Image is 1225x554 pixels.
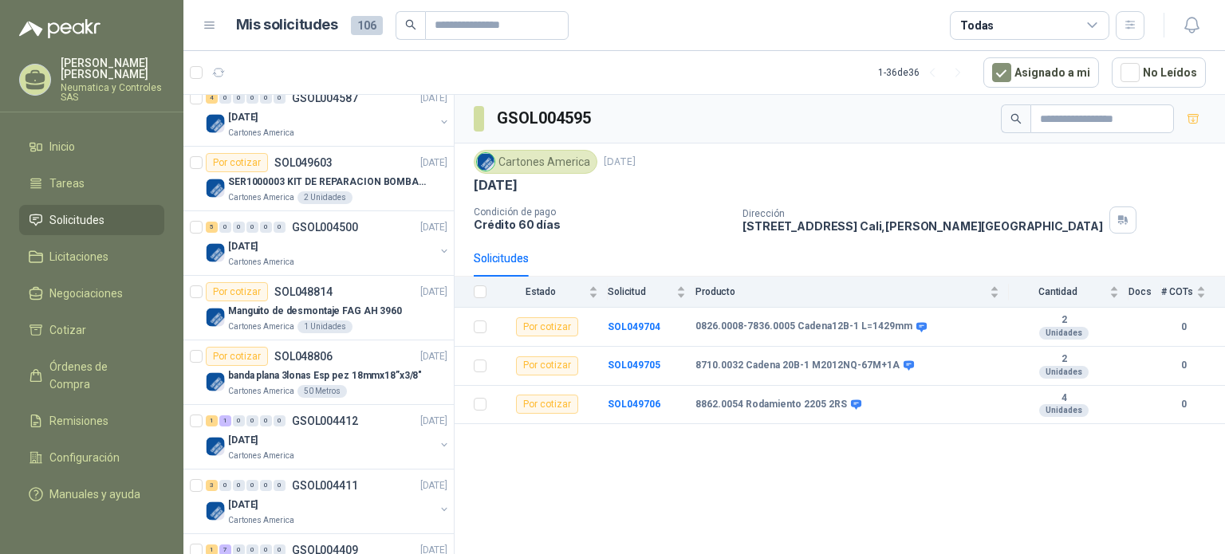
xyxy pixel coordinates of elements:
b: 2 [1009,353,1119,366]
p: SOL048806 [274,351,333,362]
th: Docs [1128,277,1161,308]
div: 0 [233,222,245,233]
p: [DATE] [228,239,258,254]
div: 0 [260,222,272,233]
img: Logo peakr [19,19,100,38]
div: 0 [219,222,231,233]
span: Licitaciones [49,248,108,265]
div: Solicitudes [474,249,529,267]
p: [DATE] [420,478,447,493]
div: 0 [246,480,258,491]
img: Company Logo [477,153,494,171]
div: 0 [233,92,245,104]
a: 5 0 0 0 0 0 GSOL004500[DATE] Company Logo[DATE]Cartones America [206,218,451,269]
a: Inicio [19,132,164,162]
a: Órdenes de Compra [19,352,164,399]
span: Órdenes de Compra [49,358,149,393]
p: Dirección [742,208,1103,219]
div: 0 [246,415,258,426]
div: 0 [274,222,286,233]
b: 0826.0008-7836.0005 Cadena12B-1 L=1429mm [695,320,912,333]
span: Cotizar [49,321,86,339]
p: [DATE] [420,155,447,171]
p: Cartones America [228,514,294,527]
p: Cartones America [228,320,294,333]
img: Company Logo [206,372,225,391]
span: Inicio [49,138,75,155]
a: SOL049705 [608,360,660,371]
a: Configuración [19,442,164,473]
div: Unidades [1039,404,1089,417]
b: 8862.0054 Rodamiento 2205 2RS [695,399,847,411]
p: GSOL004587 [292,92,358,104]
b: 4 [1009,392,1119,405]
a: Por cotizarSOL049603[DATE] Company LogoSER1000003 KIT DE REPARACION BOMBA WILDENCartones America2... [183,147,454,211]
b: 0 [1161,320,1206,335]
div: Por cotizar [516,395,578,414]
p: [DATE] [474,177,518,194]
th: # COTs [1161,277,1225,308]
span: Cantidad [1009,286,1106,297]
p: [DATE] [604,155,636,170]
b: 0 [1161,397,1206,412]
p: SER1000003 KIT DE REPARACION BOMBA WILDEN [228,175,427,190]
img: Company Logo [206,179,225,198]
img: Company Logo [206,114,225,133]
div: 4 [206,92,218,104]
p: Condición de pago [474,206,730,218]
p: SOL049603 [274,157,333,168]
a: 3 0 0 0 0 0 GSOL004411[DATE] Company Logo[DATE]Cartones America [206,476,451,527]
p: Cartones America [228,256,294,269]
p: GSOL004412 [292,415,358,426]
div: Por cotizar [516,317,578,336]
div: Unidades [1039,327,1089,340]
button: No Leídos [1112,57,1206,88]
div: 1 Unidades [297,320,353,333]
div: 0 [219,480,231,491]
a: SOL049706 [608,399,660,410]
p: Manguito de desmontaje FAG AH 3960 [228,304,402,319]
span: Estado [496,286,585,297]
p: Crédito 60 días [474,218,730,231]
div: 0 [233,415,245,426]
p: [PERSON_NAME] [PERSON_NAME] [61,57,164,80]
div: 1 [219,415,231,426]
p: [DATE] [420,91,447,106]
div: 0 [246,92,258,104]
p: GSOL004411 [292,480,358,491]
p: Cartones America [228,191,294,204]
span: search [405,19,416,30]
span: Manuales y ayuda [49,485,140,503]
div: 0 [219,92,231,104]
div: 0 [274,480,286,491]
th: Producto [695,277,1009,308]
span: Producto [695,286,987,297]
th: Solicitud [608,277,695,308]
b: SOL049704 [608,321,660,332]
a: Cotizar [19,315,164,345]
p: [DATE] [228,110,258,125]
a: Por cotizarSOL048814[DATE] Company LogoManguito de desmontaje FAG AH 3960Cartones America1 Unidades [183,276,454,340]
div: 0 [260,415,272,426]
img: Company Logo [206,308,225,327]
span: Tareas [49,175,85,192]
a: 4 0 0 0 0 0 GSOL004587[DATE] Company Logo[DATE]Cartones America [206,88,451,139]
div: 0 [246,222,258,233]
span: # COTs [1161,286,1193,297]
div: 0 [260,92,272,104]
p: [DATE] [420,285,447,300]
p: SOL048814 [274,286,333,297]
div: 5 [206,222,218,233]
a: Manuales y ayuda [19,479,164,509]
div: 0 [260,480,272,491]
p: Cartones America [228,385,294,398]
a: Por cotizarSOL048806[DATE] Company Logobanda plana 3lonas Esp pez 18mmx18”x3/8"Cartones America50... [183,340,454,405]
th: Cantidad [1009,277,1128,308]
a: Solicitudes [19,205,164,235]
div: Por cotizar [206,282,268,301]
p: [DATE] [228,433,258,448]
div: Por cotizar [206,153,268,172]
span: 106 [351,16,383,35]
p: [DATE] [420,349,447,364]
